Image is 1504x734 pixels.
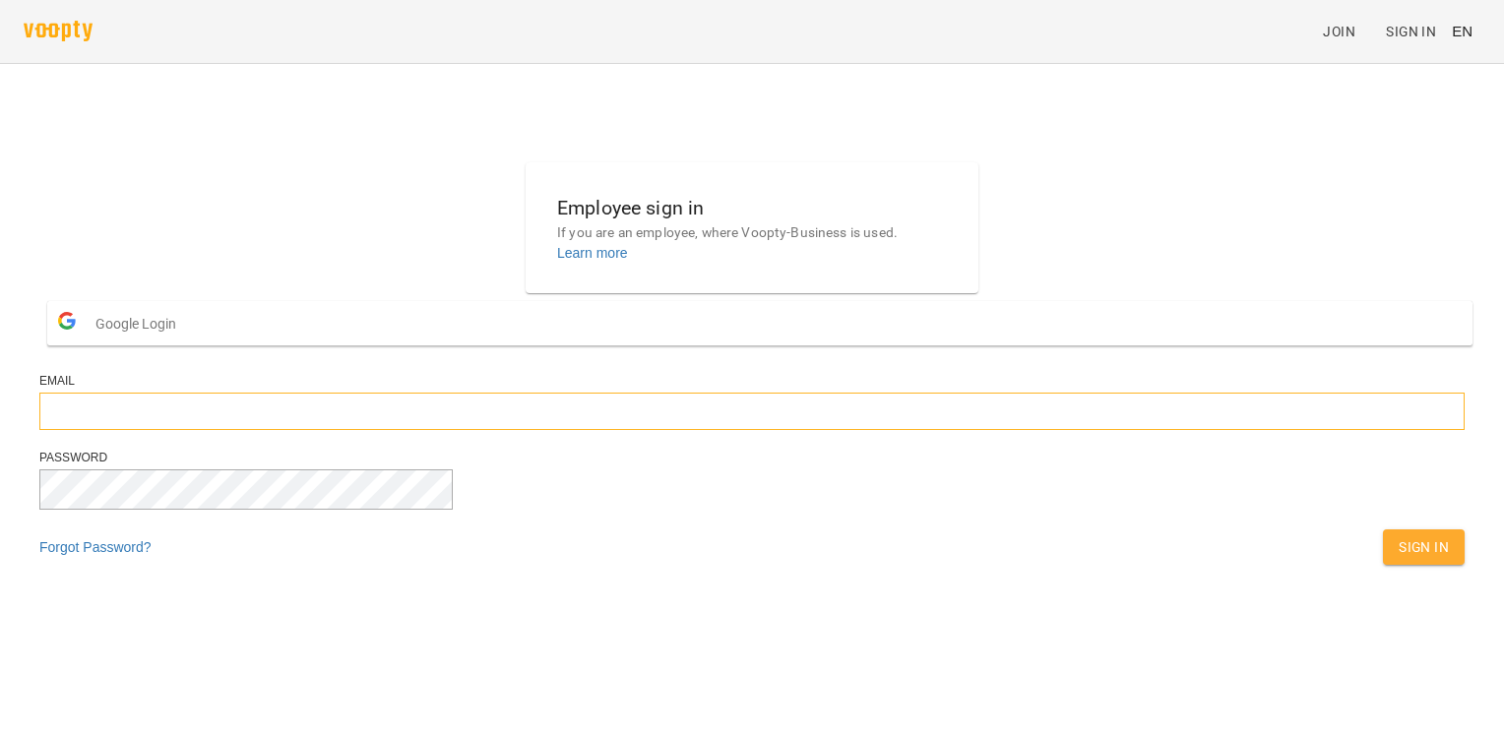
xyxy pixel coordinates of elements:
[557,193,947,223] h6: Employee sign in
[95,304,186,343] span: Google Login
[1383,529,1465,565] button: Sign In
[557,223,947,243] p: If you are an employee, where Voopty-Business is used.
[541,177,963,278] button: Employee sign inIf you are an employee, where Voopty-Business is used.Learn more
[1399,535,1449,559] span: Sign In
[1444,13,1480,49] button: EN
[1452,21,1473,41] span: EN
[1386,20,1436,43] span: Sign In
[39,373,1465,390] div: Email
[1378,14,1444,49] a: Sign In
[39,450,1465,466] div: Password
[39,539,152,555] a: Forgot Password?
[557,245,628,261] a: Learn more
[1315,14,1378,49] a: Join
[47,301,1473,345] button: Google Login
[1323,20,1355,43] span: Join
[24,21,93,41] img: voopty.png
